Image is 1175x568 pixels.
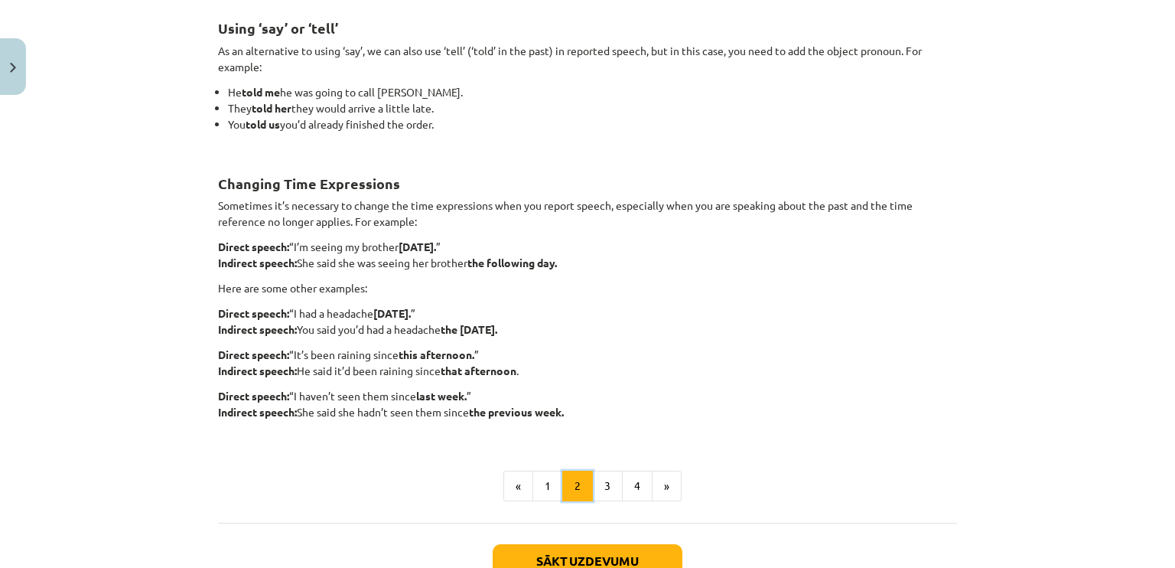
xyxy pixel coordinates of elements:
[228,84,957,100] li: He he was going to call [PERSON_NAME].
[218,280,957,296] p: Here are some other examples:
[416,389,467,403] strong: last week.
[218,405,297,419] strong: Indirect speech:
[218,364,297,377] strong: Indirect speech:
[399,240,436,253] strong: [DATE].
[441,364,516,377] strong: that afternoon
[218,389,289,403] strong: Direct speech:
[469,405,564,419] strong: the previous week.
[218,471,957,501] nav: Page navigation example
[218,306,289,320] strong: Direct speech:
[503,471,533,501] button: «
[228,100,957,116] li: They they would arrive a little late.
[218,175,400,192] strong: Changing Time Expressions
[218,388,957,436] p: “I haven’t seen them since ” She said she hadn’t seen them since
[218,19,338,37] strong: Using ‘say’ or ‘tell’
[532,471,563,501] button: 1
[218,322,297,336] strong: Indirect speech:
[373,306,411,320] strong: [DATE].
[652,471,682,501] button: »
[218,197,957,230] p: Sometimes it’s necessary to change the time expressions when you report speech, especially when y...
[228,116,957,149] li: You you’d already finished the order.
[218,347,957,379] p: “It’s been raining since ” He said it’d been raining since .
[562,471,593,501] button: 2
[467,256,557,269] strong: the following day.
[592,471,623,501] button: 3
[218,240,289,253] strong: Direct speech:
[622,471,653,501] button: 4
[218,348,289,361] strong: Direct speech:
[218,43,957,75] p: As an alternative to using ‘say’, we can also use ‘tell’ (‘told’ in the past) in reported speech,...
[10,63,16,73] img: icon-close-lesson-0947bae3869378f0d4975bcd49f059093ad1ed9edebbc8119c70593378902aed.svg
[218,256,297,269] strong: Indirect speech:
[246,117,280,131] strong: told us
[252,101,291,115] strong: told her
[218,305,957,338] p: “I had a headache ” You said you’d had a headache
[441,322,497,336] strong: the [DATE].
[242,85,280,99] strong: told me
[399,348,474,361] strong: this afternoon.
[218,239,957,271] p: “I’m seeing my brother ” She said she was seeing her brother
